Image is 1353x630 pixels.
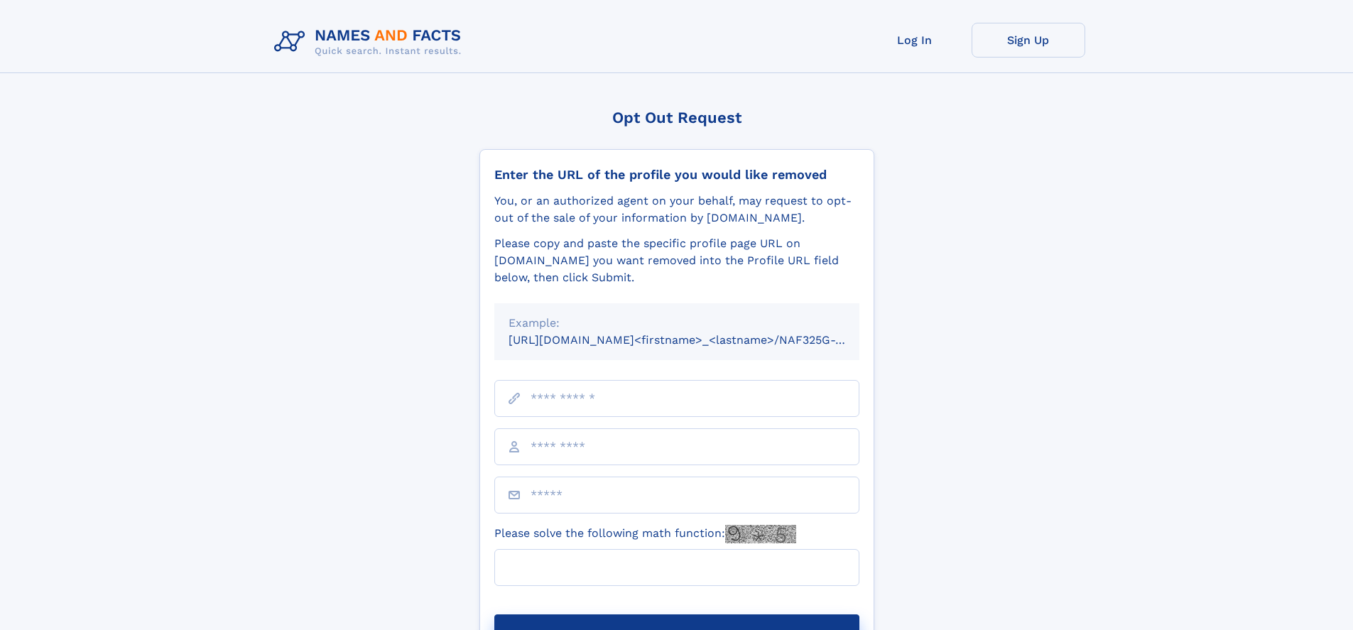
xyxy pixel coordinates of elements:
[479,109,874,126] div: Opt Out Request
[494,192,859,227] div: You, or an authorized agent on your behalf, may request to opt-out of the sale of your informatio...
[509,315,845,332] div: Example:
[972,23,1085,58] a: Sign Up
[509,333,886,347] small: [URL][DOMAIN_NAME]<firstname>_<lastname>/NAF325G-xxxxxxxx
[494,167,859,183] div: Enter the URL of the profile you would like removed
[858,23,972,58] a: Log In
[494,525,796,543] label: Please solve the following math function:
[268,23,473,61] img: Logo Names and Facts
[494,235,859,286] div: Please copy and paste the specific profile page URL on [DOMAIN_NAME] you want removed into the Pr...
